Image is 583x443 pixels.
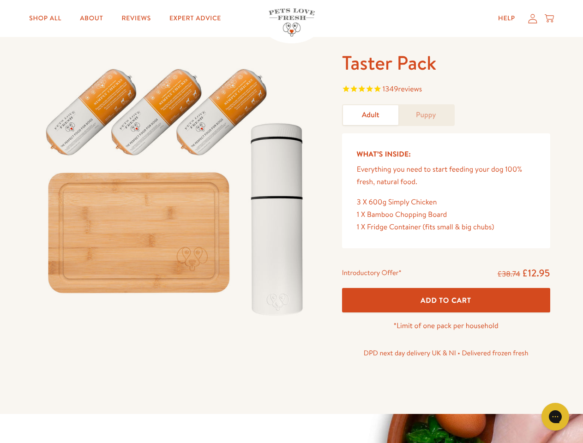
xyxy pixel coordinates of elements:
s: £38.74 [498,269,520,279]
div: Introductory Offer* [342,267,402,281]
div: 3 X 600g Simply Chicken [357,196,535,209]
a: About [72,9,110,28]
span: £12.95 [522,266,550,280]
img: Taster Pack - Adult [33,50,320,325]
a: Puppy [398,105,454,125]
a: Expert Advice [162,9,228,28]
div: 1 X Fridge Container (fits small & big chubs) [357,221,535,233]
p: DPD next day delivery UK & NI • Delivered frozen fresh [342,347,550,359]
span: 1349 reviews [383,84,422,94]
span: reviews [398,84,422,94]
a: Help [491,9,523,28]
a: Shop All [22,9,69,28]
iframe: Gorgias live chat messenger [537,400,574,434]
a: Adult [343,105,398,125]
span: Add To Cart [421,295,471,305]
p: *Limit of one pack per household [342,320,550,332]
img: Pets Love Fresh [269,8,315,36]
h1: Taster Pack [342,50,550,76]
span: 1 X Bamboo Chopping Board [357,210,447,220]
p: Everything you need to start feeding your dog 100% fresh, natural food. [357,163,535,188]
a: Reviews [114,9,158,28]
button: Add To Cart [342,288,550,312]
span: Rated 4.8 out of 5 stars 1349 reviews [342,83,550,97]
h5: What’s Inside: [357,148,535,160]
